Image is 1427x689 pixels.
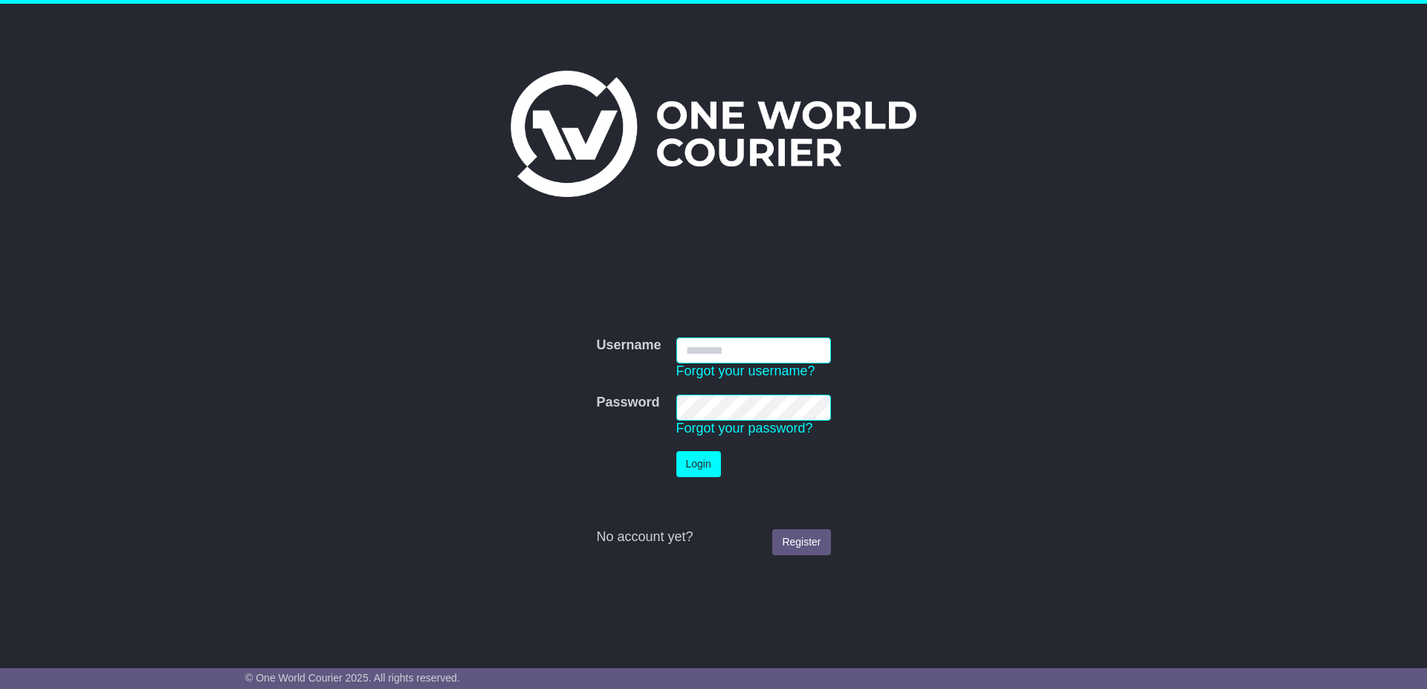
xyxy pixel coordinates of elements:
[676,451,721,477] button: Login
[596,529,830,546] div: No account yet?
[676,363,815,378] a: Forgot your username?
[245,672,460,684] span: © One World Courier 2025. All rights reserved.
[511,71,916,197] img: One World
[596,395,659,411] label: Password
[676,421,813,436] a: Forgot your password?
[772,529,830,555] a: Register
[596,337,661,354] label: Username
